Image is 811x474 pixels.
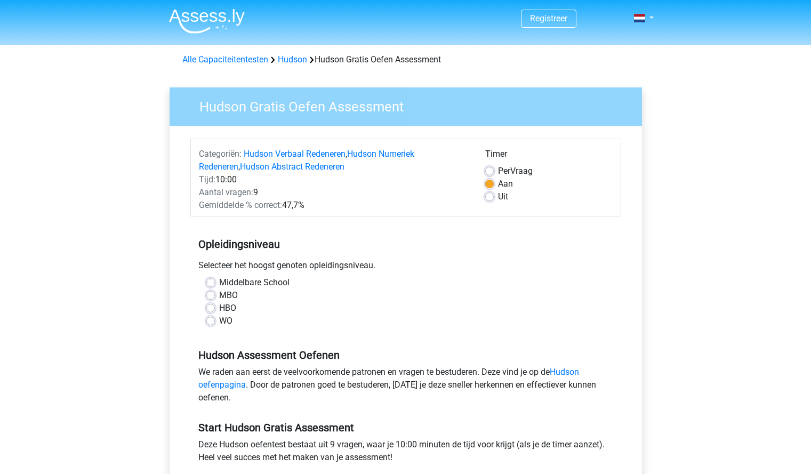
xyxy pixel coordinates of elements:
label: MBO [219,289,238,302]
div: 10:00 [191,173,477,186]
h5: Hudson Assessment Oefenen [198,349,613,361]
label: HBO [219,302,236,315]
a: Hudson Abstract Redeneren [240,162,344,172]
span: Tijd: [199,174,215,184]
div: Timer [485,148,613,165]
div: , , [191,148,477,173]
label: Middelbare School [219,276,290,289]
label: WO [219,315,232,327]
a: Hudson [278,54,307,65]
h5: Start Hudson Gratis Assessment [198,421,613,434]
div: 9 [191,186,477,199]
a: Registreer [530,13,567,23]
a: Alle Capaciteitentesten [182,54,268,65]
a: Hudson Numeriek Redeneren [199,149,414,172]
label: Vraag [498,165,533,178]
label: Aan [498,178,513,190]
span: Categoriën: [199,149,242,159]
div: Deze Hudson oefentest bestaat uit 9 vragen, waar je 10:00 minuten de tijd voor krijgt (als je de ... [190,438,621,468]
span: Per [498,166,510,176]
a: Hudson Verbaal Redeneren [244,149,346,159]
h3: Hudson Gratis Oefen Assessment [187,94,634,115]
div: Selecteer het hoogst genoten opleidingsniveau. [190,259,621,276]
span: Aantal vragen: [199,187,253,197]
span: Gemiddelde % correct: [199,200,282,210]
label: Uit [498,190,508,203]
div: 47,7% [191,199,477,212]
img: Assessly [169,9,245,34]
div: We raden aan eerst de veelvoorkomende patronen en vragen te bestuderen. Deze vind je op de . Door... [190,366,621,408]
h5: Opleidingsniveau [198,234,613,255]
div: Hudson Gratis Oefen Assessment [178,53,633,66]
